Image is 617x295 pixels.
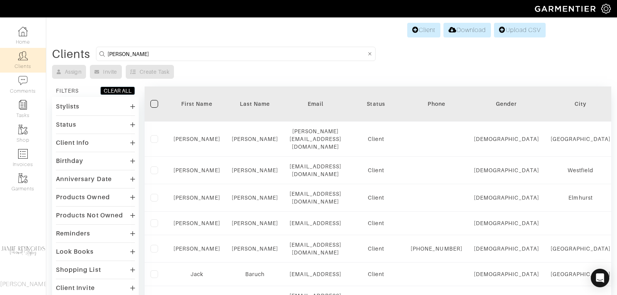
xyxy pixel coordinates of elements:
div: [DEMOGRAPHIC_DATA] [474,219,539,227]
div: Open Intercom Messenger [591,269,609,287]
div: Anniversary Date [56,175,112,183]
a: [PERSON_NAME] [174,220,220,226]
img: reminder-icon-8004d30b9f0a5d33ae49ab947aed9ed385cf756f9e5892f1edd6e32f2345188e.png [18,100,28,110]
a: Download [443,23,491,37]
div: Shopping List [56,266,101,274]
div: [EMAIL_ADDRESS][DOMAIN_NAME] [290,241,341,256]
div: CLEAR ALL [104,87,131,95]
th: Toggle SortBy [347,86,405,122]
div: First Name [174,100,220,108]
div: Elmhurst [551,194,611,202]
div: [EMAIL_ADDRESS] [290,270,341,278]
div: [PERSON_NAME][EMAIL_ADDRESS][DOMAIN_NAME] [290,127,341,151]
div: Client Invite [56,284,95,292]
a: Upload CSV [494,23,546,37]
img: comment-icon-a0a6a9ef722e966f86d9cbdc48e553b5cf19dbc54f86b18d962a5391bc8f6eb6.png [18,76,28,85]
div: Products Not Owned [56,212,123,219]
img: garmentier-logo-header-white-b43fb05a5012e4ada735d5af1a66efaba907eab6374d6393d1fbf88cb4ef424d.png [531,2,601,15]
a: Client [407,23,440,37]
img: garments-icon-b7da505a4dc4fd61783c78ac3ca0ef83fa9d6f193b1c9dc38574b1d14d53ca28.png [18,173,28,183]
img: gear-icon-white-bd11855cb880d31180b6d7d6211b90ccbf57a29d726f0c71d8c61bd08dd39cc2.png [601,4,611,14]
a: [PERSON_NAME] [174,195,220,201]
img: garments-icon-b7da505a4dc4fd61783c78ac3ca0ef83fa9d6f193b1c9dc38574b1d14d53ca28.png [18,125,28,134]
div: Client [353,270,399,278]
th: Toggle SortBy [226,86,284,122]
input: Search by name, email, phone, city, or state [108,49,366,59]
div: FILTERS [56,87,79,95]
div: Email [290,100,341,108]
div: Birthday [56,157,83,165]
div: [EMAIL_ADDRESS][DOMAIN_NAME] [290,163,341,178]
div: Stylists [56,103,79,110]
div: [DEMOGRAPHIC_DATA] [474,270,539,278]
button: CLEAR ALL [100,86,135,95]
div: Client [353,166,399,174]
a: [PERSON_NAME] [232,167,278,173]
div: Client [353,135,399,143]
div: Status [353,100,399,108]
img: clients-icon-6bae9207a08558b7cb47a8932f037763ab4055f8c8b6bfacd5dc20c3e0201464.png [18,51,28,61]
div: Client [353,194,399,202]
div: Gender [474,100,539,108]
a: [PERSON_NAME] [232,195,278,201]
a: [PERSON_NAME] [232,136,278,142]
div: [DEMOGRAPHIC_DATA] [474,194,539,202]
img: dashboard-icon-dbcd8f5a0b271acd01030246c82b418ddd0df26cd7fceb0bd07c9910d44c42f6.png [18,27,28,36]
div: [GEOGRAPHIC_DATA] [551,270,611,278]
div: Clients [52,50,90,58]
a: Baruch [245,271,265,277]
div: Look Books [56,248,94,256]
div: [GEOGRAPHIC_DATA] [551,135,611,143]
div: Status [56,121,76,129]
div: Westfield [551,166,611,174]
div: Reminders [56,230,90,237]
div: [DEMOGRAPHIC_DATA] [474,135,539,143]
a: [PERSON_NAME] [174,167,220,173]
a: [PERSON_NAME] [174,246,220,252]
a: [PERSON_NAME] [232,246,278,252]
div: [DEMOGRAPHIC_DATA] [474,245,539,253]
div: [DEMOGRAPHIC_DATA] [474,166,539,174]
th: Toggle SortBy [468,86,545,122]
div: Client [353,219,399,227]
div: [EMAIL_ADDRESS] [290,219,341,227]
div: Client Info [56,139,89,147]
th: Toggle SortBy [168,86,226,122]
div: [GEOGRAPHIC_DATA] [551,245,611,253]
div: [PHONE_NUMBER] [411,245,462,253]
div: [EMAIL_ADDRESS][DOMAIN_NAME] [290,190,341,205]
div: Phone [411,100,462,108]
div: Last Name [232,100,278,108]
a: [PERSON_NAME] [232,220,278,226]
a: Jack [190,271,203,277]
img: orders-icon-0abe47150d42831381b5fb84f609e132dff9fe21cb692f30cb5eec754e2cba89.png [18,149,28,159]
div: Products Owned [56,193,110,201]
div: City [551,100,611,108]
a: [PERSON_NAME] [174,136,220,142]
div: Client [353,245,399,253]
